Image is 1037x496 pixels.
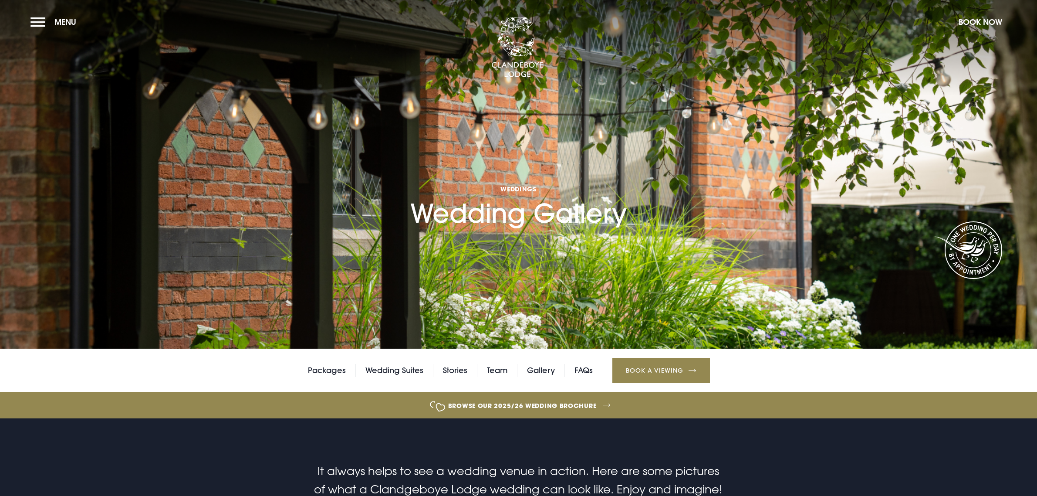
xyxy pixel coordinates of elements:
[954,13,1007,31] button: Book Now
[54,17,76,27] span: Menu
[308,364,346,377] a: Packages
[410,124,627,229] h1: Wedding Gallery
[410,185,627,193] span: Weddings
[574,364,593,377] a: FAQs
[491,17,544,78] img: Clandeboye Lodge
[443,364,467,377] a: Stories
[30,13,81,31] button: Menu
[365,364,423,377] a: Wedding Suites
[612,358,710,383] a: Book a Viewing
[527,364,555,377] a: Gallery
[487,364,507,377] a: Team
